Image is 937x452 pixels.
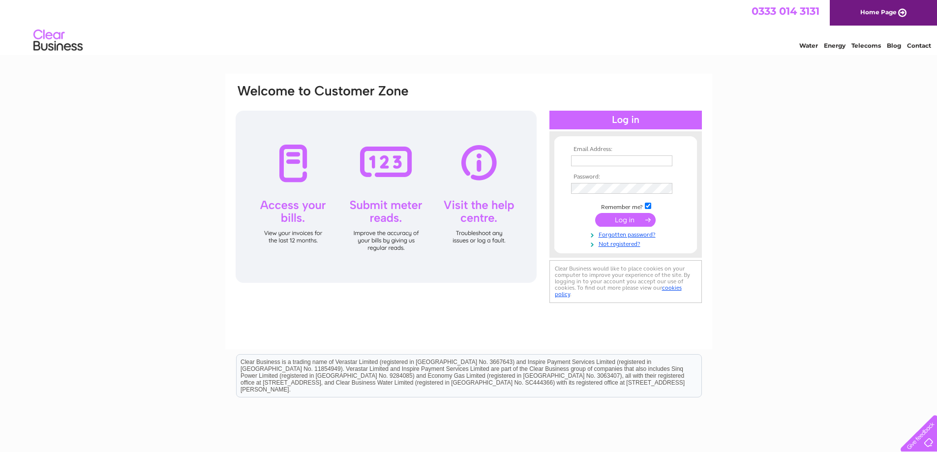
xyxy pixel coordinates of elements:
th: Password: [569,174,683,181]
input: Submit [595,213,656,227]
a: 0333 014 3131 [752,5,819,17]
th: Email Address: [569,146,683,153]
a: Not registered? [571,239,683,248]
a: Contact [907,42,931,49]
td: Remember me? [569,201,683,211]
img: logo.png [33,26,83,56]
a: Forgotten password? [571,229,683,239]
a: cookies policy [555,284,682,298]
a: Telecoms [851,42,881,49]
a: Blog [887,42,901,49]
div: Clear Business is a trading name of Verastar Limited (registered in [GEOGRAPHIC_DATA] No. 3667643... [237,5,701,48]
div: Clear Business would like to place cookies on your computer to improve your experience of the sit... [549,260,702,303]
a: Energy [824,42,846,49]
a: Water [799,42,818,49]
